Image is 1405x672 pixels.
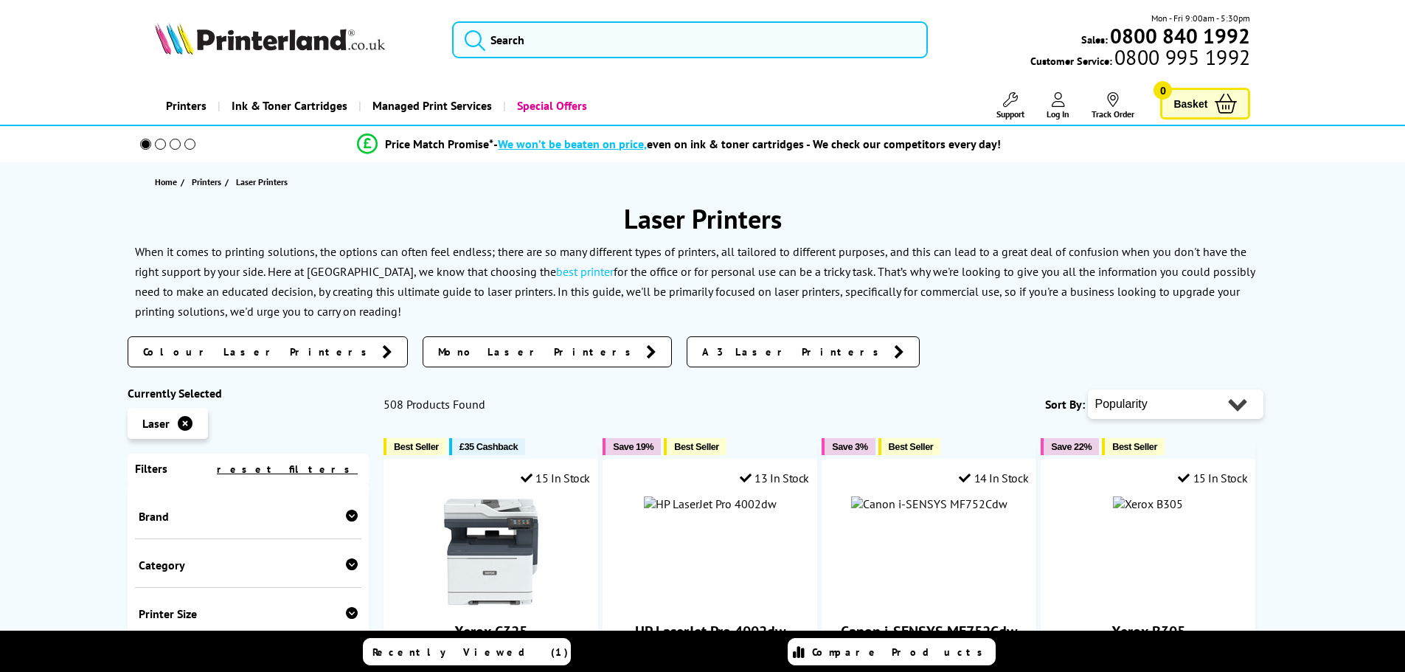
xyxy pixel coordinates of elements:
[384,438,446,455] button: Best Seller
[394,441,439,452] span: Best Seller
[1047,92,1069,119] a: Log In
[493,136,1001,151] div: - even on ink & toner cartridges - We check our competitors every day!
[135,461,167,476] span: Filters
[1113,496,1183,511] img: Xerox B305
[1154,81,1172,100] span: 0
[128,201,1278,236] h1: Laser Printers
[423,336,672,367] a: Mono Laser Printers
[1051,441,1092,452] span: Save 22%
[1102,438,1165,455] button: Best Seller
[832,441,867,452] span: Save 3%
[521,471,590,485] div: 15 In Stock
[459,441,518,452] span: £35 Cashback
[1092,92,1134,119] a: Track Order
[841,622,1017,641] a: Canon i-SENSYS MF752Cdw
[812,645,991,659] span: Compare Products
[449,438,525,455] button: £35 Cashback
[878,438,941,455] button: Best Seller
[503,87,598,125] a: Special Offers
[702,344,887,359] span: A3 Laser Printers
[128,386,370,401] div: Currently Selected
[996,108,1024,119] span: Support
[452,21,928,58] input: Search
[1110,22,1250,49] b: 0800 840 1992
[1178,471,1247,485] div: 15 In Stock
[155,22,434,58] a: Printerland Logo
[1111,622,1185,641] a: Xerox B305
[128,336,408,367] a: Colour Laser Printers
[232,87,347,125] span: Ink & Toner Cartridges
[139,509,358,524] div: Brand
[1108,29,1250,43] a: 0800 840 1992
[436,496,547,607] img: Xerox C325
[454,622,527,641] a: Xerox C325
[613,441,653,452] span: Save 19%
[664,438,726,455] button: Best Seller
[192,174,225,190] a: Printers
[142,416,170,431] span: Laser
[1112,441,1157,452] span: Best Seller
[358,87,503,125] a: Managed Print Services
[139,558,358,572] div: Category
[740,471,809,485] div: 13 In Stock
[1045,397,1085,412] span: Sort By:
[217,463,358,476] a: reset filters
[120,131,1239,157] li: modal_Promise
[851,496,1007,511] img: Canon i-SENSYS MF752Cdw
[192,174,221,190] span: Printers
[135,244,1255,319] p: When it comes to printing solutions, the options can often feel endless; there are so many differ...
[1047,108,1069,119] span: Log In
[218,87,358,125] a: Ink & Toner Cartridges
[143,344,375,359] span: Colour Laser Printers
[644,496,777,511] img: HP LaserJet Pro 4002dw
[889,441,934,452] span: Best Seller
[438,344,639,359] span: Mono Laser Printers
[996,92,1024,119] a: Support
[155,174,181,190] a: Home
[236,176,288,187] span: Laser Printers
[498,136,647,151] span: We won’t be beaten on price,
[603,438,661,455] button: Save 19%
[822,438,875,455] button: Save 3%
[1160,88,1250,119] a: Basket 0
[556,264,614,279] a: best printer
[155,22,385,55] img: Printerland Logo
[959,471,1028,485] div: 14 In Stock
[788,638,996,665] a: Compare Products
[1151,11,1250,25] span: Mon - Fri 9:00am - 5:30pm
[1041,438,1099,455] button: Save 22%
[139,606,358,621] div: Printer Size
[155,87,218,125] a: Printers
[1112,50,1250,64] span: 0800 995 1992
[674,441,719,452] span: Best Seller
[385,136,493,151] span: Price Match Promise*
[687,336,920,367] a: A3 Laser Printers
[436,595,547,610] a: Xerox C325
[1173,94,1207,114] span: Basket
[384,397,485,412] span: 508 Products Found
[363,638,571,665] a: Recently Viewed (1)
[635,622,785,641] a: HP LaserJet Pro 4002dw
[372,645,569,659] span: Recently Viewed (1)
[1081,32,1108,46] span: Sales:
[1030,50,1250,68] span: Customer Service:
